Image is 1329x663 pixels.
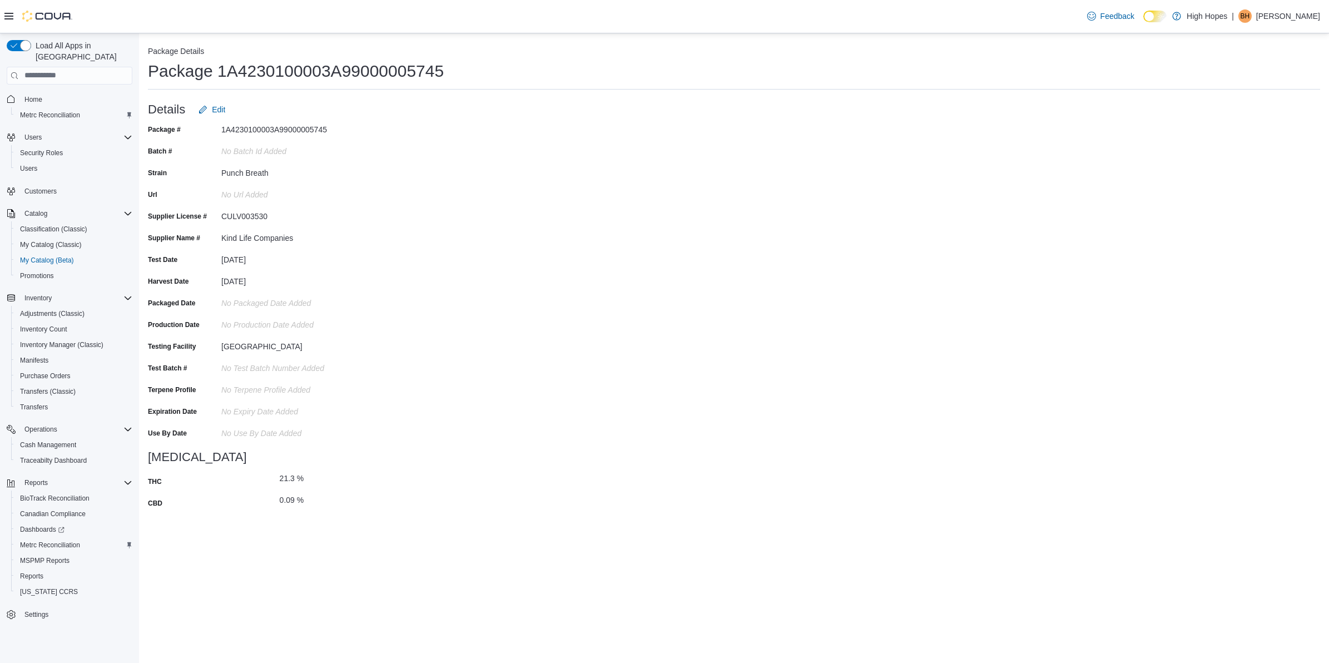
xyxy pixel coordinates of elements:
button: Package Details [148,47,204,56]
span: Users [20,164,37,173]
label: Testing Facility [148,342,196,351]
span: Transfers (Classic) [20,387,76,396]
span: Operations [20,423,132,436]
a: Dashboards [16,523,69,536]
label: Test Batch # [148,364,187,373]
span: Dashboards [20,525,65,534]
span: Adjustments (Classic) [16,307,132,320]
span: Settings [24,610,48,619]
span: Washington CCRS [16,585,132,598]
a: [US_STATE] CCRS [16,585,82,598]
h3: Details [148,103,185,116]
a: Purchase Orders [16,369,75,383]
span: Transfers [16,400,132,414]
a: Users [16,162,42,175]
div: CULV003530 [221,207,370,221]
span: Edit [212,104,225,115]
span: Security Roles [16,146,132,160]
a: Metrc Reconciliation [16,108,85,122]
button: Edit [194,98,230,121]
label: Expiration Date [148,407,197,416]
span: Operations [24,425,57,434]
a: Inventory Count [16,323,72,336]
a: My Catalog (Beta) [16,254,78,267]
span: Users [20,131,132,144]
span: Metrc Reconciliation [16,108,132,122]
span: Metrc Reconciliation [16,538,132,552]
button: Classification (Classic) [11,221,137,237]
span: Feedback [1100,11,1134,22]
a: My Catalog (Classic) [16,238,86,251]
div: % [297,494,304,506]
span: [US_STATE] CCRS [20,587,78,596]
span: Users [24,133,42,142]
span: Cash Management [16,438,132,452]
div: [DATE] [221,251,370,264]
span: Manifests [16,354,132,367]
span: My Catalog (Classic) [16,238,132,251]
a: Metrc Reconciliation [16,538,85,552]
label: Supplier License # [148,212,207,221]
span: Inventory Manager (Classic) [20,340,103,349]
h3: [MEDICAL_DATA] [148,451,547,464]
span: Cash Management [20,441,76,449]
button: Metrc Reconciliation [11,537,137,553]
a: Transfers (Classic) [16,385,80,398]
a: MSPMP Reports [16,554,74,567]
button: Inventory Count [11,321,137,337]
div: No Production Date added [221,316,370,329]
button: Transfers (Classic) [11,384,137,399]
span: Inventory [20,291,132,305]
span: Metrc Reconciliation [20,111,80,120]
button: My Catalog (Classic) [11,237,137,253]
span: Load All Apps in [GEOGRAPHIC_DATA] [31,40,132,62]
label: Harvest Date [148,277,189,286]
button: Adjustments (Classic) [11,306,137,321]
button: Promotions [11,268,137,284]
button: Reports [2,475,137,491]
span: Dashboards [16,523,132,536]
button: BioTrack Reconciliation [11,491,137,506]
span: Catalog [20,207,132,220]
div: Bridjette Holland [1238,9,1252,23]
button: Catalog [2,206,137,221]
a: Transfers [16,400,52,414]
span: Settings [20,607,132,621]
span: Customers [24,187,57,196]
div: No Expiry Date added [221,403,370,416]
a: Canadian Compliance [16,507,90,521]
img: Cova [22,11,72,22]
a: Settings [20,608,53,621]
button: Users [11,161,137,176]
button: Reports [20,476,52,489]
label: THC [148,477,162,486]
button: Traceabilty Dashboard [11,453,137,468]
div: Kind Life Companies [221,229,370,243]
p: 0.09 [280,494,295,506]
div: % [297,473,304,484]
div: No Batch Id added [221,142,370,156]
span: Dark Mode [1143,22,1144,23]
p: [PERSON_NAME] [1256,9,1320,23]
button: Home [2,91,137,107]
a: Reports [16,570,48,583]
button: Security Roles [11,145,137,161]
span: Traceabilty Dashboard [20,456,87,465]
span: Adjustments (Classic) [20,309,85,318]
nav: Complex example [7,87,132,652]
span: Traceabilty Dashboard [16,454,132,467]
span: BioTrack Reconciliation [20,494,90,503]
a: Feedback [1083,5,1139,27]
a: Inventory Manager (Classic) [16,338,108,352]
div: No Use By Date added [221,424,370,438]
label: Use By Date [148,429,187,438]
button: Manifests [11,353,137,368]
button: Inventory Manager (Classic) [11,337,137,353]
div: No Test Batch Number added [221,359,370,373]
span: Customers [20,184,132,198]
div: No Url added [221,186,370,199]
label: Production Date [148,320,200,329]
a: Traceabilty Dashboard [16,454,91,467]
p: | [1232,9,1234,23]
span: Reports [20,572,43,581]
